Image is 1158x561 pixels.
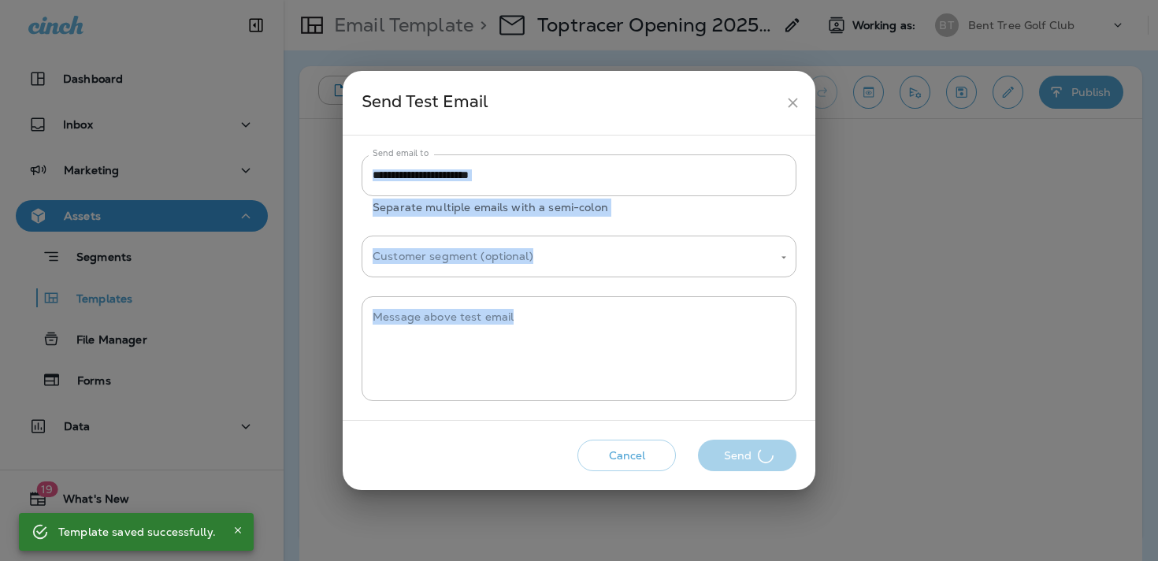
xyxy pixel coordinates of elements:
label: Send email to [373,147,429,159]
button: Cancel [577,440,676,472]
div: Send Test Email [362,88,778,117]
button: Open [777,251,791,265]
button: close [778,88,807,117]
button: Close [228,521,247,540]
div: Template saved successfully. [58,518,216,546]
p: Separate multiple emails with a semi-colon [373,199,785,217]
